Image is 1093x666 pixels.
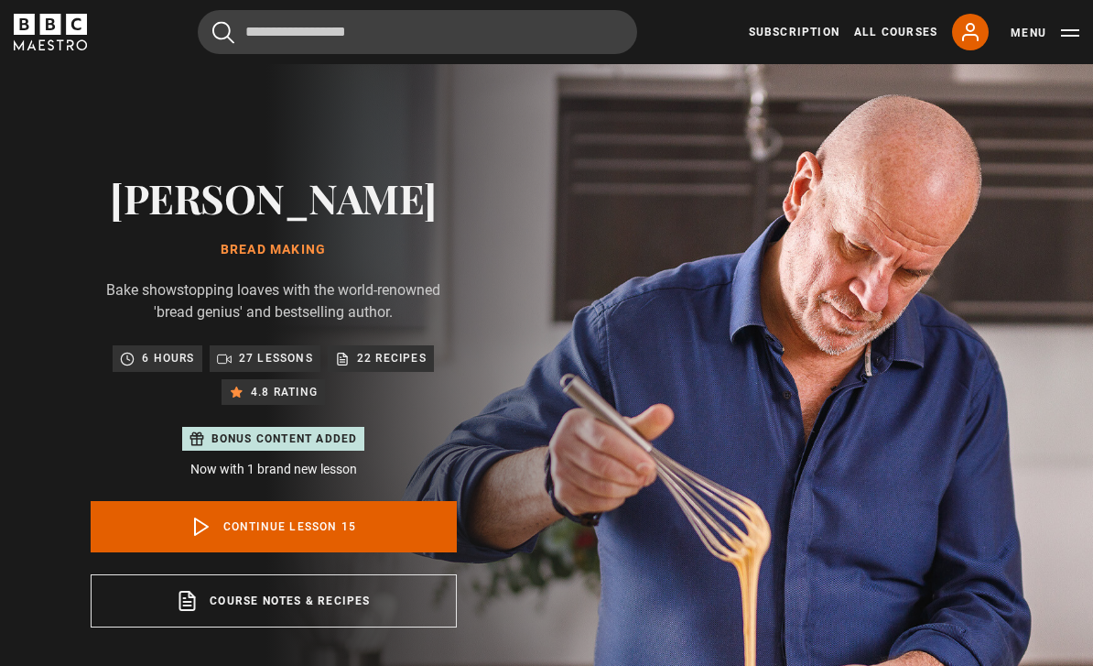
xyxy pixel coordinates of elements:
[251,383,318,401] p: 4.8 rating
[91,243,457,257] h1: Bread Making
[239,349,313,367] p: 27 lessons
[91,279,457,323] p: Bake showstopping loaves with the world-renowned 'bread genius' and bestselling author.
[14,14,87,50] svg: BBC Maestro
[212,21,234,44] button: Submit the search query
[91,574,457,628] a: Course notes & recipes
[211,431,358,447] p: Bonus content added
[854,24,937,40] a: All Courses
[357,349,427,367] p: 22 recipes
[91,501,457,552] a: Continue lesson 15
[198,10,637,54] input: Search
[1011,24,1079,42] button: Toggle navigation
[91,460,457,479] p: Now with 1 brand new lesson
[142,349,194,367] p: 6 hours
[91,174,457,221] h2: [PERSON_NAME]
[749,24,839,40] a: Subscription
